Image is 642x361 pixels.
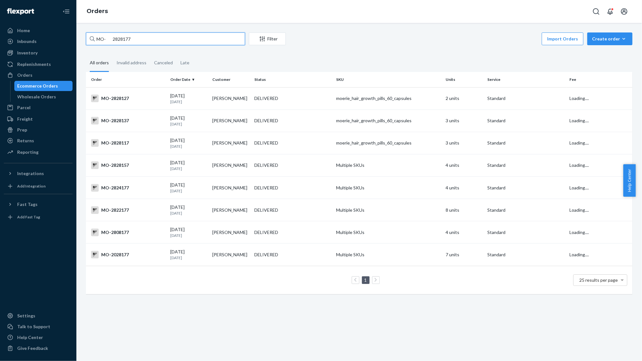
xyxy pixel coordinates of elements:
[210,87,252,110] td: [PERSON_NAME]
[485,72,567,87] th: Service
[171,159,208,171] div: [DATE]
[487,140,564,146] p: Standard
[171,226,208,238] div: [DATE]
[487,229,564,236] p: Standard
[334,221,443,244] td: Multiple SKUs
[567,199,632,221] td: Loading....
[587,32,632,45] button: Create order
[580,277,618,283] span: 25 results per page
[17,149,39,155] div: Reporting
[567,154,632,176] td: Loading....
[592,36,628,42] div: Create order
[212,77,249,82] div: Customer
[171,144,208,149] p: [DATE]
[4,59,73,69] a: Replenishments
[87,8,108,15] a: Orders
[171,166,208,171] p: [DATE]
[567,221,632,244] td: Loading....
[443,221,485,244] td: 4 units
[334,199,443,221] td: Multiple SKUs
[17,27,30,34] div: Home
[487,117,564,124] p: Standard
[254,185,278,191] div: DELIVERED
[171,99,208,104] p: [DATE]
[171,249,208,260] div: [DATE]
[567,87,632,110] td: Loading....
[210,199,252,221] td: [PERSON_NAME]
[171,188,208,194] p: [DATE]
[17,323,50,330] div: Talk to Support
[443,199,485,221] td: 8 units
[14,92,73,102] a: Wholesale Orders
[180,54,189,71] div: Late
[4,311,73,321] a: Settings
[4,114,73,124] a: Freight
[171,121,208,127] p: [DATE]
[254,140,278,146] div: DELIVERED
[17,334,43,341] div: Help Center
[363,277,368,283] a: Page 1 is your current page
[623,164,636,197] button: Help Center
[4,70,73,80] a: Orders
[171,233,208,238] p: [DATE]
[443,87,485,110] td: 2 units
[17,127,27,133] div: Prep
[91,95,166,102] div: MO-2828127
[171,137,208,149] div: [DATE]
[443,110,485,132] td: 3 units
[443,132,485,154] td: 3 units
[604,5,617,18] button: Open notifications
[334,72,443,87] th: SKU
[171,93,208,104] div: [DATE]
[254,229,278,236] div: DELIVERED
[618,5,631,18] button: Open account menu
[336,140,440,146] div: moerie_hair_growth_pills_60_capsules
[171,210,208,216] p: [DATE]
[249,36,286,42] div: Filter
[567,177,632,199] td: Loading....
[18,83,58,89] div: Ecommerce Orders
[254,162,278,168] div: DELIVERED
[91,161,166,169] div: MO-2828157
[14,81,73,91] a: Ecommerce Orders
[210,110,252,132] td: [PERSON_NAME]
[4,147,73,157] a: Reporting
[168,72,210,87] th: Order Date
[17,116,33,122] div: Freight
[4,25,73,36] a: Home
[210,132,252,154] td: [PERSON_NAME]
[210,221,252,244] td: [PERSON_NAME]
[81,2,113,21] ol: breadcrumbs
[91,251,166,258] div: MO-2028177
[90,54,109,72] div: All orders
[443,72,485,87] th: Units
[154,54,173,71] div: Canceled
[86,32,245,45] input: Search orders
[17,104,31,111] div: Parcel
[171,255,208,260] p: [DATE]
[336,95,440,102] div: moerie_hair_growth_pills_60_capsules
[210,154,252,176] td: [PERSON_NAME]
[4,181,73,191] a: Add Integration
[171,204,208,216] div: [DATE]
[4,199,73,209] button: Fast Tags
[567,132,632,154] td: Loading....
[4,136,73,146] a: Returns
[487,185,564,191] p: Standard
[567,72,632,87] th: Fee
[443,244,485,266] td: 7 units
[567,110,632,132] td: Loading....
[487,251,564,258] p: Standard
[252,72,334,87] th: Status
[91,117,166,124] div: MO-2828137
[17,170,44,177] div: Integrations
[487,162,564,168] p: Standard
[171,182,208,194] div: [DATE]
[17,183,46,189] div: Add Integration
[4,332,73,343] a: Help Center
[254,251,278,258] div: DELIVERED
[567,244,632,266] td: Loading....
[334,177,443,199] td: Multiple SKUs
[487,207,564,213] p: Standard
